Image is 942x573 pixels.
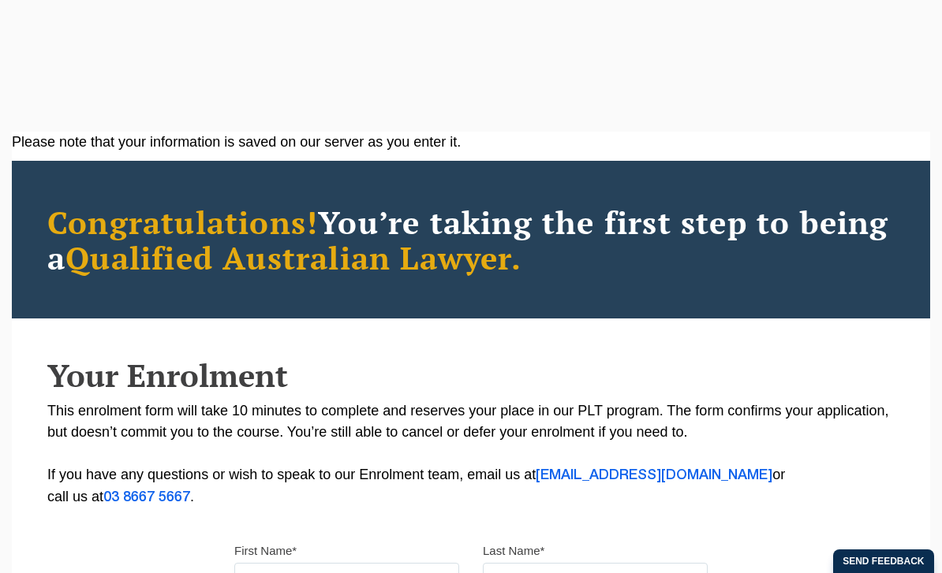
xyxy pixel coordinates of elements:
label: First Name* [234,543,297,559]
label: Last Name* [483,543,544,559]
p: This enrolment form will take 10 minutes to complete and reserves your place in our PLT program. ... [47,400,895,508]
span: Qualified Australian Lawyer. [65,236,521,278]
a: [EMAIL_ADDRESS][DOMAIN_NAME] [536,469,772,482]
h2: Your Enrolment [47,358,895,393]
a: 03 8667 5667 [103,491,190,504]
div: Please note that your information is saved on our server as you enter it. [12,132,930,153]
h2: You’re taking the first step to being a [47,204,895,275]
span: Congratulations! [47,201,318,243]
